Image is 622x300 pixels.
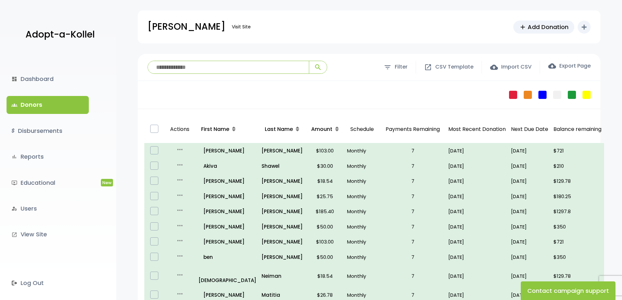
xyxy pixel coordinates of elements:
[314,63,322,71] span: search
[7,122,89,140] a: $Disbursements
[199,177,256,185] a: [PERSON_NAME]
[448,192,506,201] p: [DATE]
[347,272,377,280] p: Monthly
[262,272,303,280] p: Neiman
[553,237,601,246] p: $721
[382,207,443,216] p: 7
[148,19,225,35] p: [PERSON_NAME]
[435,62,473,72] span: CSV Template
[199,207,256,216] a: [PERSON_NAME]
[347,237,377,246] p: Monthly
[548,62,591,70] label: Export Page
[382,237,443,246] p: 7
[501,62,532,72] span: Import CSV
[262,253,303,261] a: [PERSON_NAME]
[347,222,377,231] p: Monthly
[308,192,342,201] p: $25.75
[176,161,184,169] i: more_horiz
[265,125,293,133] span: Last Name
[553,177,601,185] p: $129.78
[347,162,377,170] p: Monthly
[511,272,548,280] p: [DATE]
[199,222,256,231] a: [PERSON_NAME]
[262,207,303,216] a: [PERSON_NAME]
[309,61,327,73] button: search
[448,253,506,261] p: [DATE]
[308,162,342,170] p: $30.00
[11,232,17,238] i: launch
[382,222,443,231] p: 7
[199,237,256,246] p: [PERSON_NAME]
[199,162,256,170] a: Akiva
[511,222,548,231] p: [DATE]
[448,162,506,170] p: [DATE]
[553,192,601,201] p: $180.25
[176,206,184,214] i: more_horiz
[11,206,17,212] i: manage_accounts
[308,272,342,280] p: $18.54
[511,291,548,299] p: [DATE]
[176,290,184,298] i: more_horiz
[199,192,256,201] a: [PERSON_NAME]
[11,180,17,186] i: ondemand_video
[511,237,548,246] p: [DATE]
[578,21,591,34] button: add
[553,125,601,134] p: Balance remaining
[201,125,229,133] span: First Name
[519,24,526,31] span: add
[262,162,303,170] p: Shawel
[511,192,548,201] p: [DATE]
[448,125,506,134] p: Most Recent Donation
[176,237,184,245] i: more_horiz
[176,146,184,153] i: more_horiz
[199,267,256,285] p: [DEMOGRAPHIC_DATA]
[347,192,377,201] p: Monthly
[7,200,89,217] a: manage_accountsUsers
[176,252,184,260] i: more_horiz
[553,146,601,155] p: $721
[347,146,377,155] p: Monthly
[448,237,506,246] p: [DATE]
[308,222,342,231] p: $50.00
[448,207,506,216] p: [DATE]
[262,146,303,155] p: [PERSON_NAME]
[548,62,556,70] span: cloud_download
[448,177,506,185] p: [DATE]
[528,23,568,31] span: Add Donation
[11,76,17,82] i: dashboard
[199,146,256,155] a: [PERSON_NAME]
[448,222,506,231] p: [DATE]
[395,62,407,72] span: Filter
[176,191,184,199] i: more_horiz
[424,63,432,71] span: open_in_new
[384,63,391,71] span: filter_list
[176,176,184,184] i: more_horiz
[511,125,548,134] p: Next Due Date
[513,21,574,34] a: addAdd Donation
[553,222,601,231] p: $350
[262,177,303,185] a: [PERSON_NAME]
[308,146,342,155] p: $103.00
[11,126,15,136] i: $
[382,118,443,141] p: Payments Remaining
[262,291,303,299] a: Matitia
[553,272,601,280] p: $129.78
[199,253,256,261] a: ben
[311,125,332,133] span: Amount
[262,192,303,201] p: [PERSON_NAME]
[382,291,443,299] p: 7
[199,291,256,299] a: [PERSON_NAME]
[308,253,342,261] p: $50.00
[382,272,443,280] p: 7
[11,102,17,108] span: groups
